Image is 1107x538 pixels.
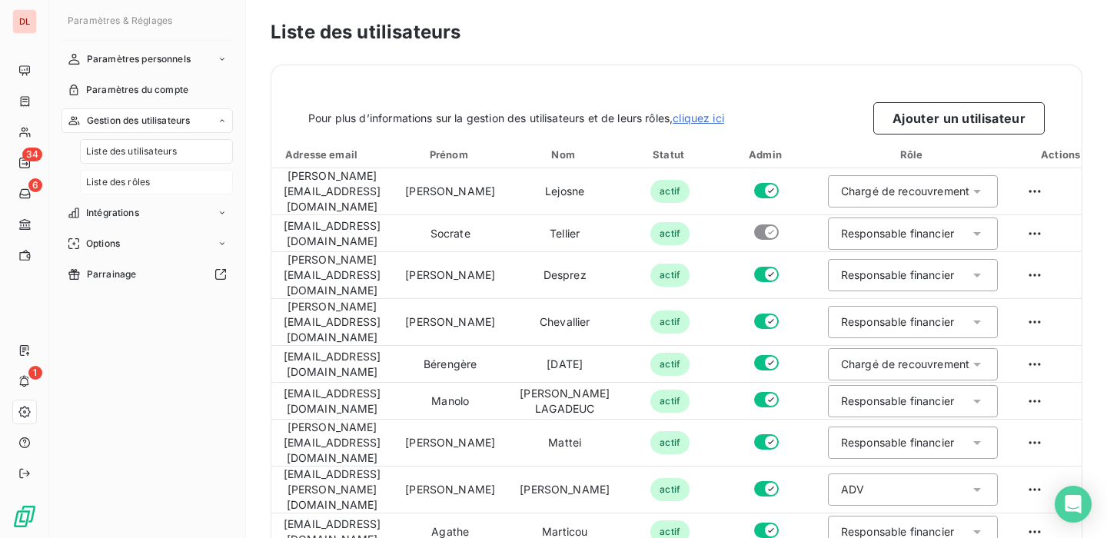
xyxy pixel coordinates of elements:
span: Parrainage [87,267,137,281]
div: ADV [841,482,864,497]
div: Responsable financier [841,226,954,241]
div: Admin [721,147,813,162]
span: actif [650,390,690,413]
a: Liste des utilisateurs [80,139,233,164]
td: [PERSON_NAME] [393,168,507,215]
button: Ajouter un utilisateur [873,102,1045,134]
a: Liste des rôles [80,170,233,194]
span: actif [650,478,690,501]
td: [PERSON_NAME] [393,420,507,467]
td: Lejosne [507,168,622,215]
span: Liste des utilisateurs [86,144,177,158]
td: [PERSON_NAME][EMAIL_ADDRESS][DOMAIN_NAME] [271,168,393,215]
td: [EMAIL_ADDRESS][DOMAIN_NAME] [271,346,393,383]
div: Prénom [396,147,504,162]
td: Bérengère [393,346,507,383]
span: actif [650,222,690,245]
img: Logo LeanPay [12,504,37,529]
td: [PERSON_NAME] [393,299,507,346]
span: Paramètres du compte [86,83,188,97]
span: Intégrations [86,206,139,220]
span: Liste des rôles [86,175,150,189]
th: Toggle SortBy [393,141,507,168]
a: Parrainage [61,262,233,287]
td: [PERSON_NAME] LAGADEUC [507,383,622,420]
div: Open Intercom Messenger [1055,486,1092,523]
span: actif [650,180,690,203]
span: actif [650,311,690,334]
th: Toggle SortBy [271,141,393,168]
span: 34 [22,148,42,161]
a: Paramètres du compte [61,78,233,102]
td: [EMAIL_ADDRESS][DOMAIN_NAME] [271,383,393,420]
div: Statut [625,147,715,162]
div: Responsable financier [841,314,954,330]
div: Responsable financier [841,435,954,450]
th: Toggle SortBy [507,141,622,168]
td: Manolo [393,383,507,420]
span: Gestion des utilisateurs [87,114,191,128]
span: Pour plus d’informations sur la gestion des utilisateurs et de leurs rôles, [308,111,724,126]
span: 1 [28,366,42,380]
th: Toggle SortBy [622,141,718,168]
div: Nom [510,147,619,162]
td: Socrate [393,215,507,252]
h3: Liste des utilisateurs [271,18,1082,46]
td: [DATE] [507,346,622,383]
span: Paramètres personnels [87,52,191,66]
td: Mattei [507,420,622,467]
td: [PERSON_NAME] [393,252,507,299]
td: [PERSON_NAME] [393,467,507,513]
div: Adresse email [274,147,390,162]
td: Tellier [507,215,622,252]
td: Desprez [507,252,622,299]
td: [PERSON_NAME][EMAIL_ADDRESS][DOMAIN_NAME] [271,299,393,346]
span: actif [650,353,690,376]
td: [PERSON_NAME][EMAIL_ADDRESS][DOMAIN_NAME] [271,252,393,299]
div: Responsable financier [841,267,954,283]
div: Chargé de recouvrement [841,357,969,372]
div: Rôle [819,147,1007,162]
div: Responsable financier [841,394,954,409]
div: Chargé de recouvrement [841,184,969,199]
td: [EMAIL_ADDRESS][PERSON_NAME][DOMAIN_NAME] [271,467,393,513]
td: [EMAIL_ADDRESS][DOMAIN_NAME] [271,215,393,252]
span: actif [650,431,690,454]
span: 6 [28,178,42,192]
td: Chevallier [507,299,622,346]
span: Options [86,237,120,251]
div: DL [12,9,37,34]
span: actif [650,264,690,287]
a: cliquez ici [673,111,724,125]
span: Paramètres & Réglages [68,15,172,26]
td: [PERSON_NAME] [507,467,622,513]
td: [PERSON_NAME][EMAIL_ADDRESS][DOMAIN_NAME] [271,420,393,467]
